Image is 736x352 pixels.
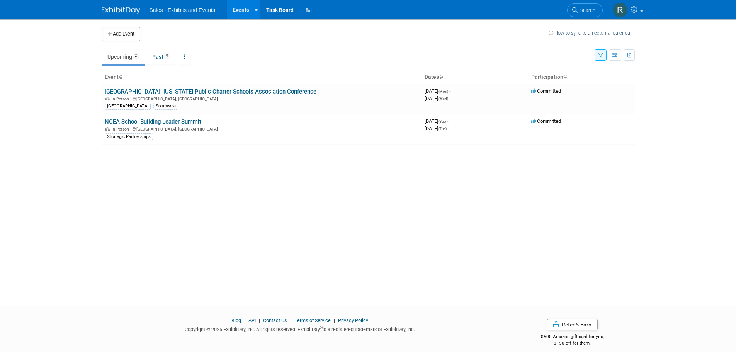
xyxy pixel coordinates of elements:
span: | [332,318,337,323]
a: Refer & Earn [547,319,598,330]
a: Contact Us [263,318,287,323]
img: ExhibitDay [102,7,140,14]
span: Committed [531,88,561,94]
a: Upcoming2 [102,49,145,64]
span: 2 [133,53,139,59]
div: [GEOGRAPHIC_DATA], [GEOGRAPHIC_DATA] [105,126,418,132]
span: | [257,318,262,323]
img: In-Person Event [105,127,110,131]
a: Sort by Event Name [119,74,122,80]
a: API [248,318,256,323]
span: [DATE] [425,95,448,101]
div: $500 Amazon gift card for you, [510,328,635,346]
div: Copyright © 2025 ExhibitDay, Inc. All rights reserved. ExhibitDay is a registered trademark of Ex... [102,324,499,333]
span: (Mon) [438,89,448,94]
div: Southwest [153,103,178,110]
a: NCEA School Building Leader Summit [105,118,201,125]
span: [DATE] [425,126,447,131]
div: $150 off for them. [510,340,635,347]
span: Sales - Exhibits and Events [150,7,215,13]
div: [GEOGRAPHIC_DATA], [GEOGRAPHIC_DATA] [105,95,418,102]
span: (Tue) [438,127,447,131]
span: 9 [164,53,170,59]
span: | [242,318,247,323]
span: (Sat) [438,119,446,124]
span: - [447,118,448,124]
span: Search [578,7,595,13]
span: In-Person [112,127,131,132]
img: Renee Dietrich [613,3,627,17]
span: - [449,88,450,94]
img: In-Person Event [105,97,110,100]
a: Blog [231,318,241,323]
th: Participation [528,71,635,84]
a: How to sync to an external calendar... [549,30,635,36]
a: [GEOGRAPHIC_DATA]: [US_STATE] Public Charter Schools Association Conference [105,88,316,95]
a: Search [567,3,603,17]
a: Past9 [146,49,176,64]
th: Event [102,71,422,84]
a: Sort by Start Date [439,74,443,80]
span: [DATE] [425,118,448,124]
a: Terms of Service [294,318,331,323]
div: [GEOGRAPHIC_DATA] [105,103,151,110]
th: Dates [422,71,528,84]
span: | [288,318,293,323]
button: Add Event [102,27,140,41]
span: In-Person [112,97,131,102]
a: Privacy Policy [338,318,368,323]
a: Sort by Participation Type [563,74,567,80]
span: (Wed) [438,97,448,101]
sup: ® [320,326,323,330]
span: Committed [531,118,561,124]
span: [DATE] [425,88,450,94]
div: Strategic Partnerships [105,133,153,140]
